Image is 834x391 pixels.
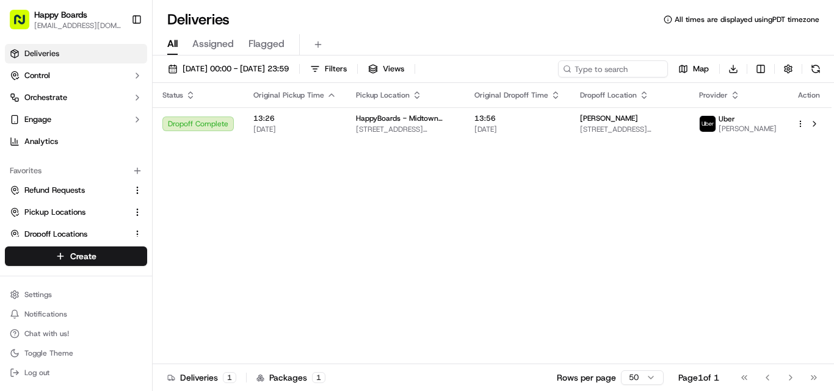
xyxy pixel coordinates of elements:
[558,60,668,77] input: Type to search
[24,136,58,147] span: Analytics
[305,60,352,77] button: Filters
[699,90,728,100] span: Provider
[24,368,49,378] span: Log out
[5,132,147,151] a: Analytics
[24,329,69,339] span: Chat with us!
[24,114,51,125] span: Engage
[24,348,73,358] span: Toggle Theme
[580,90,637,100] span: Dropoff Location
[474,124,560,134] span: [DATE]
[678,371,719,384] div: Page 1 of 1
[24,207,85,218] span: Pickup Locations
[557,371,616,384] p: Rows per page
[700,116,716,132] img: uber-new-logo.jpeg
[5,88,147,107] button: Orchestrate
[5,364,147,381] button: Log out
[719,124,777,134] span: [PERSON_NAME]
[223,372,236,383] div: 1
[5,203,147,222] button: Pickup Locations
[34,9,87,21] button: Happy Boards
[24,290,52,300] span: Settings
[10,229,128,240] a: Dropoff Locations
[5,286,147,303] button: Settings
[253,90,324,100] span: Original Pickup Time
[162,90,183,100] span: Status
[5,306,147,323] button: Notifications
[474,90,548,100] span: Original Dropoff Time
[325,63,347,74] span: Filters
[24,48,59,59] span: Deliveries
[24,229,87,240] span: Dropoff Locations
[5,161,147,181] div: Favorites
[673,60,714,77] button: Map
[675,15,819,24] span: All times are displayed using PDT timezone
[10,185,128,196] a: Refund Requests
[162,60,294,77] button: [DATE] 00:00 - [DATE] 23:59
[183,63,289,74] span: [DATE] 00:00 - [DATE] 23:59
[24,185,85,196] span: Refund Requests
[796,90,822,100] div: Action
[356,124,455,134] span: [STREET_ADDRESS][US_STATE]
[580,113,638,123] span: [PERSON_NAME]
[383,63,404,74] span: Views
[256,371,325,384] div: Packages
[253,124,336,134] span: [DATE]
[253,113,336,123] span: 13:26
[363,60,410,77] button: Views
[312,372,325,383] div: 1
[5,66,147,85] button: Control
[5,325,147,342] button: Chat with us!
[24,92,67,103] span: Orchestrate
[474,113,560,123] span: 13:56
[5,181,147,200] button: Refund Requests
[167,37,178,51] span: All
[34,21,121,30] button: [EMAIL_ADDRESS][DOMAIN_NAME]
[5,110,147,129] button: Engage
[5,44,147,63] a: Deliveries
[356,90,410,100] span: Pickup Location
[580,124,680,134] span: [STREET_ADDRESS][US_STATE]
[192,37,234,51] span: Assigned
[5,345,147,362] button: Toggle Theme
[248,37,285,51] span: Flagged
[693,63,709,74] span: Map
[807,60,824,77] button: Refresh
[70,250,96,262] span: Create
[24,70,50,81] span: Control
[5,5,126,34] button: Happy Boards[EMAIL_ADDRESS][DOMAIN_NAME]
[10,207,128,218] a: Pickup Locations
[719,114,735,124] span: Uber
[5,224,147,244] button: Dropoff Locations
[167,371,236,384] div: Deliveries
[24,309,67,319] span: Notifications
[167,10,230,29] h1: Deliveries
[356,113,455,123] span: HappyBoards - Midtown New
[5,246,147,266] button: Create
